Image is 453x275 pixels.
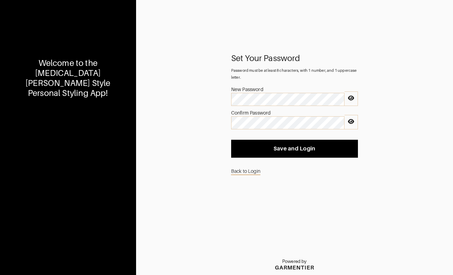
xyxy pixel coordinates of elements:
[275,259,314,264] p: Powered by
[231,86,344,93] div: New Password
[231,55,358,62] div: Set Your Password
[237,145,352,152] span: Save and Login
[21,58,115,98] div: Welcome to the [MEDICAL_DATA][PERSON_NAME] Style Personal Styling App!
[231,109,344,116] div: Confirm Password
[275,264,314,271] div: GARMENTIER
[231,165,260,178] a: Back to Login
[231,140,358,158] button: Save and Login
[231,67,358,81] div: Password must be at least 8 characters, with 1 number, and 1 uppercase letter.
